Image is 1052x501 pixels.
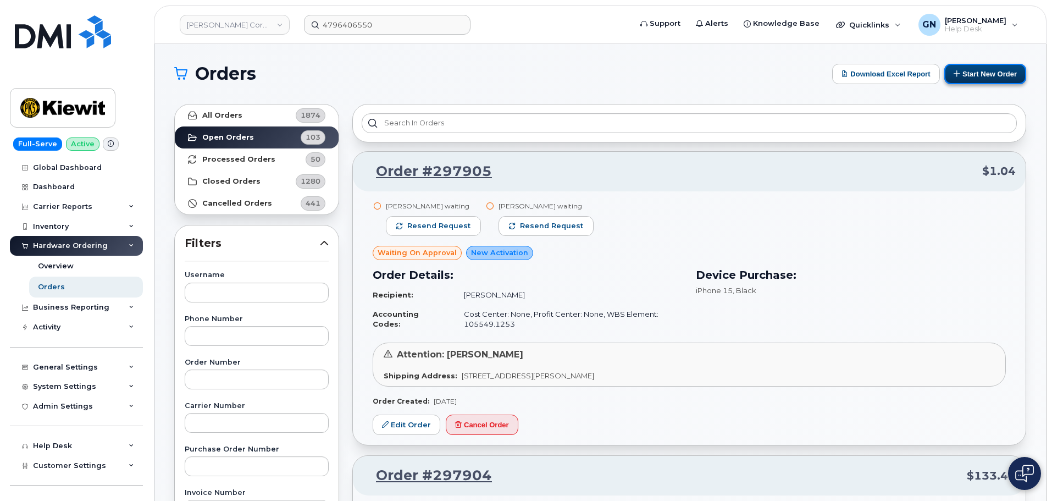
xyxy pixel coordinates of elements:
[373,267,683,283] h3: Order Details:
[733,286,756,295] span: , Black
[446,415,518,435] button: Cancel Order
[306,198,320,208] span: 441
[175,104,339,126] a: All Orders1874
[373,397,429,405] strong: Order Created:
[185,316,329,323] label: Phone Number
[202,199,272,208] strong: Cancelled Orders
[175,192,339,214] a: Cancelled Orders441
[454,285,683,305] td: [PERSON_NAME]
[363,162,492,181] a: Order #297905
[175,170,339,192] a: Closed Orders1280
[462,371,594,380] span: [STREET_ADDRESS][PERSON_NAME]
[384,371,457,380] strong: Shipping Address:
[499,201,594,211] div: [PERSON_NAME] waiting
[944,64,1026,84] button: Start New Order
[185,489,329,497] label: Invoice Number
[306,132,320,142] span: 103
[202,155,275,164] strong: Processed Orders
[832,64,940,84] button: Download Excel Report
[185,272,329,279] label: Username
[175,126,339,148] a: Open Orders103
[202,133,254,142] strong: Open Orders
[696,286,733,295] span: iPhone 15
[202,111,242,120] strong: All Orders
[195,65,256,82] span: Orders
[434,397,457,405] span: [DATE]
[386,201,481,211] div: [PERSON_NAME] waiting
[982,163,1016,179] span: $1.04
[471,247,528,258] span: New Activation
[373,310,419,329] strong: Accounting Codes:
[301,176,320,186] span: 1280
[311,154,320,164] span: 50
[185,403,329,410] label: Carrier Number
[185,235,320,251] span: Filters
[696,267,1006,283] h3: Device Purchase:
[373,290,413,299] strong: Recipient:
[185,446,329,453] label: Purchase Order Number
[397,349,523,360] span: Attention: [PERSON_NAME]
[373,415,440,435] a: Edit Order
[454,305,683,334] td: Cost Center: None, Profit Center: None, WBS Element: 105549.1253
[1015,465,1034,482] img: Open chat
[185,359,329,366] label: Order Number
[301,110,320,120] span: 1874
[378,247,457,258] span: Waiting On Approval
[363,466,492,486] a: Order #297904
[175,148,339,170] a: Processed Orders50
[386,216,481,236] button: Resend request
[520,221,583,231] span: Resend request
[407,221,470,231] span: Resend request
[362,113,1017,133] input: Search in orders
[202,177,261,186] strong: Closed Orders
[967,468,1016,484] span: $133.47
[499,216,594,236] button: Resend request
